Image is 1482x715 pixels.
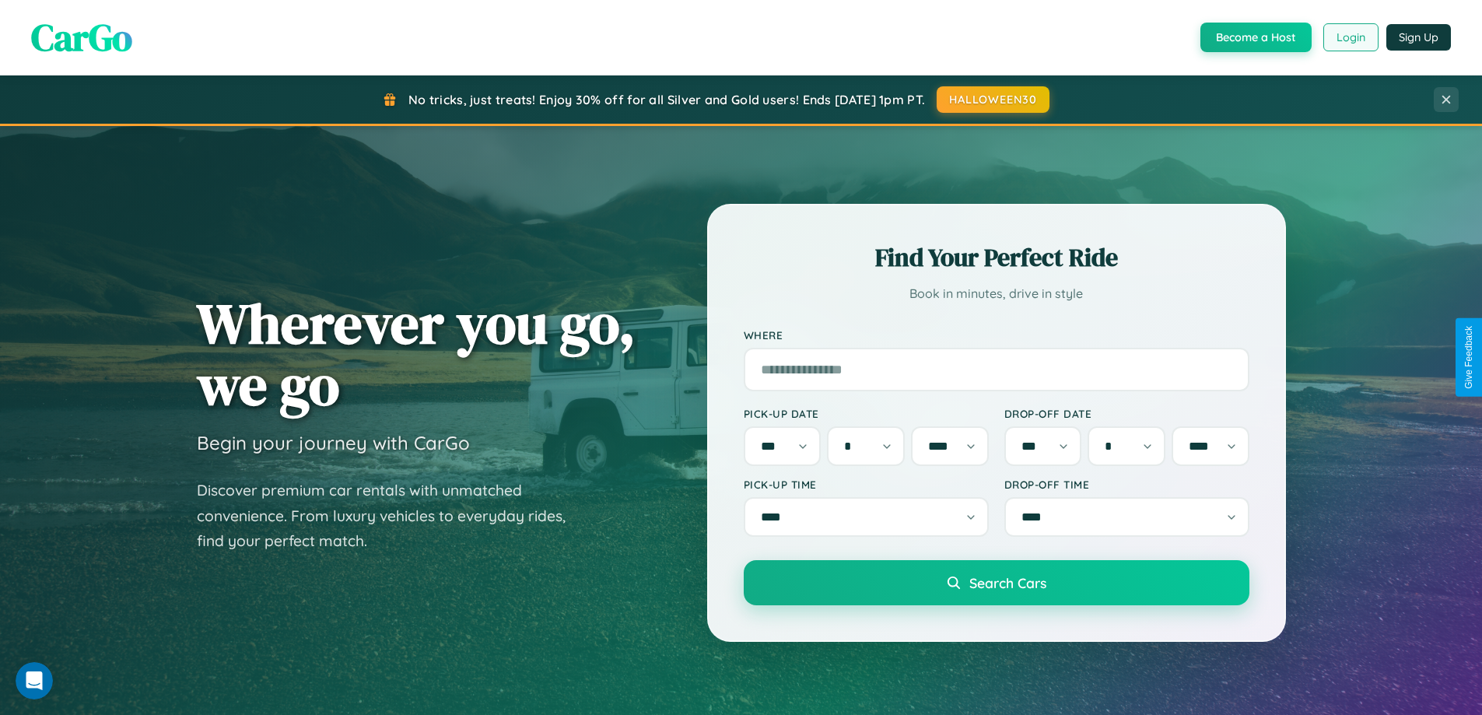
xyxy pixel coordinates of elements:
[408,92,925,107] span: No tricks, just treats! Enjoy 30% off for all Silver and Gold users! Ends [DATE] 1pm PT.
[744,478,989,491] label: Pick-up Time
[197,293,636,415] h1: Wherever you go, we go
[1386,24,1451,51] button: Sign Up
[744,560,1249,605] button: Search Cars
[744,282,1249,305] p: Book in minutes, drive in style
[16,662,53,699] iframe: Intercom live chat
[744,328,1249,342] label: Where
[1200,23,1312,52] button: Become a Host
[197,478,586,554] p: Discover premium car rentals with unmatched convenience. From luxury vehicles to everyday rides, ...
[1463,326,1474,389] div: Give Feedback
[969,574,1046,591] span: Search Cars
[197,431,470,454] h3: Begin your journey with CarGo
[937,86,1049,113] button: HALLOWEEN30
[1004,478,1249,491] label: Drop-off Time
[1004,407,1249,420] label: Drop-off Date
[744,240,1249,275] h2: Find Your Perfect Ride
[31,12,132,63] span: CarGo
[1323,23,1379,51] button: Login
[744,407,989,420] label: Pick-up Date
